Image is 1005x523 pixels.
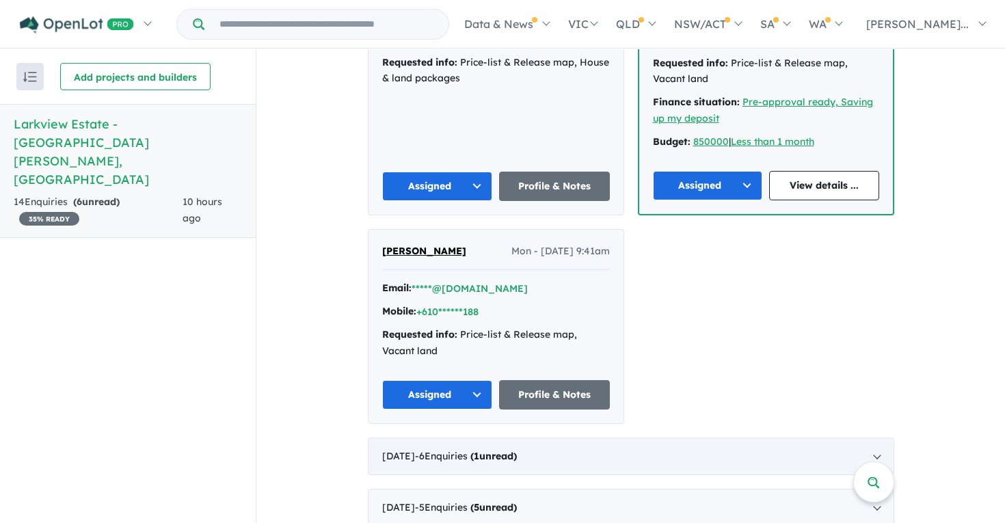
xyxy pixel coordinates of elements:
[499,380,610,410] a: Profile & Notes
[382,380,493,410] button: Assigned
[183,196,222,224] span: 10 hours ago
[499,172,610,201] a: Profile & Notes
[415,501,517,513] span: - 5 Enquir ies
[368,438,894,476] div: [DATE]
[653,55,879,88] div: Price-list & Release map, Vacant land
[653,96,740,108] strong: Finance situation:
[382,243,466,260] a: [PERSON_NAME]
[14,115,242,189] h5: Larkview Estate - [GEOGRAPHIC_DATA][PERSON_NAME] , [GEOGRAPHIC_DATA]
[382,172,493,201] button: Assigned
[14,194,183,227] div: 14 Enquir ies
[382,282,412,294] strong: Email:
[653,134,879,150] div: |
[693,135,729,148] a: 850000
[474,501,479,513] span: 5
[470,450,517,462] strong: ( unread)
[653,135,691,148] strong: Budget:
[653,96,873,124] a: Pre-approval ready, Saving up my deposit
[77,196,82,208] span: 6
[382,305,416,317] strong: Mobile:
[382,327,610,360] div: Price-list & Release map, Vacant land
[382,245,466,257] span: [PERSON_NAME]
[653,171,763,200] button: Assigned
[60,63,211,90] button: Add projects and builders
[382,55,610,88] div: Price-list & Release map, House & land packages
[20,16,134,33] img: Openlot PRO Logo White
[653,57,728,69] strong: Requested info:
[474,450,479,462] span: 1
[470,501,517,513] strong: ( unread)
[382,328,457,340] strong: Requested info:
[382,56,457,68] strong: Requested info:
[23,72,37,82] img: sort.svg
[866,17,969,31] span: [PERSON_NAME]...
[73,196,120,208] strong: ( unread)
[19,212,79,226] span: 35 % READY
[415,450,517,462] span: - 6 Enquir ies
[207,10,446,39] input: Try estate name, suburb, builder or developer
[731,135,814,148] a: Less than 1 month
[511,243,610,260] span: Mon - [DATE] 9:41am
[769,171,879,200] a: View details ...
